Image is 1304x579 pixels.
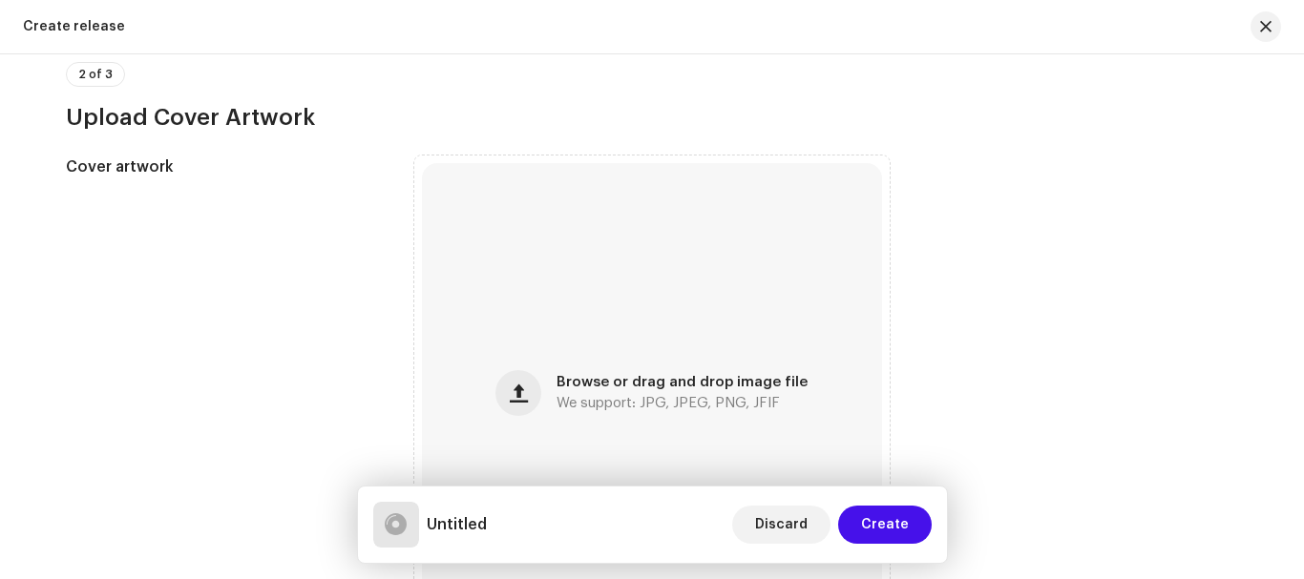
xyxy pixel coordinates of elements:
span: Create [861,506,909,544]
h5: Cover artwork [66,155,384,178]
h5: Untitled [427,513,487,536]
span: We support: JPG, JPEG, PNG, JFIF [557,397,780,410]
span: Discard [755,506,808,544]
span: Browse or drag and drop image file [557,376,808,389]
h3: Upload Cover Artwork [66,102,1238,133]
button: Create [838,506,932,544]
button: Discard [732,506,831,544]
